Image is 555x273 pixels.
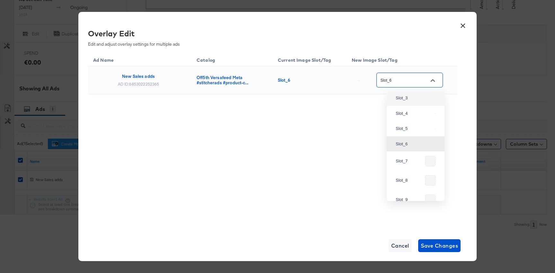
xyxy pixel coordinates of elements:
[457,18,469,30] button: ×
[197,75,265,85] div: Off5th Versafeed Meta #stitcherads #product-c...
[278,77,339,83] div: Slot_6
[396,95,432,101] div: Slot_3
[88,28,453,47] div: Edit and adjust overlay settings for multiple ads
[396,125,432,132] div: Slot_5
[396,141,432,147] div: Slot_6
[421,241,458,250] span: Save Changes
[347,52,457,67] th: New Image Slot/Tag
[273,52,347,67] th: Current Image Slot/Tag
[118,81,159,86] div: AD ID: 6853022252365
[396,158,423,164] div: Slot_7
[396,196,423,203] div: Slot_9
[418,239,461,252] button: Save Changes
[389,239,412,252] button: Cancel
[396,177,423,184] div: Slot_8
[122,74,155,79] div: New Sales adds
[88,28,453,39] div: Overlay Edit
[197,57,224,63] span: Catalog
[93,57,122,63] span: Ad Name
[391,241,409,250] span: Cancel
[428,76,437,85] button: Close
[396,110,432,117] div: Slot_4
